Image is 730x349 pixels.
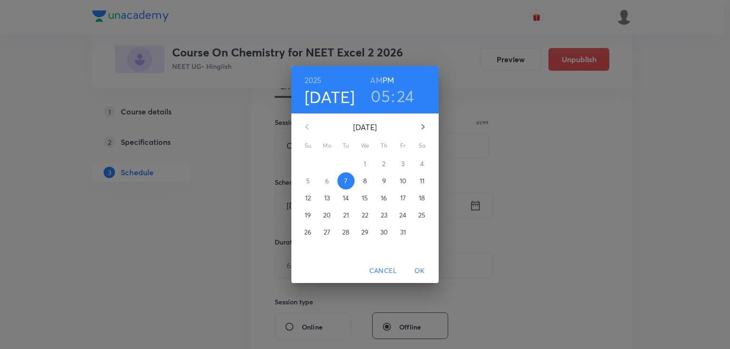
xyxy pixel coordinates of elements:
[419,193,425,203] p: 18
[337,189,355,207] button: 14
[356,207,374,224] button: 22
[383,74,394,87] button: PM
[363,176,367,186] p: 8
[380,227,388,237] p: 30
[400,176,406,186] p: 10
[400,193,406,203] p: 17
[391,86,395,106] h3: :
[399,210,406,220] p: 24
[404,262,435,280] button: OK
[362,210,368,220] p: 22
[413,172,431,189] button: 11
[318,207,336,224] button: 20
[305,74,322,87] button: 2025
[324,227,330,237] p: 27
[337,172,355,189] button: 7
[375,224,393,241] button: 30
[420,176,424,186] p: 11
[397,86,414,106] button: 24
[369,265,397,277] span: Cancel
[375,172,393,189] button: 9
[394,141,412,151] span: Fr
[394,207,412,224] button: 24
[342,227,349,237] p: 28
[299,224,317,241] button: 26
[343,193,349,203] p: 14
[394,224,412,241] button: 31
[299,141,317,151] span: Su
[305,210,311,220] p: 19
[400,227,406,237] p: 31
[356,141,374,151] span: We
[381,193,387,203] p: 16
[370,74,382,87] button: AM
[408,265,431,277] span: OK
[365,262,401,280] button: Cancel
[371,86,390,106] button: 05
[337,224,355,241] button: 28
[381,210,387,220] p: 23
[356,224,374,241] button: 29
[318,122,412,133] p: [DATE]
[343,210,349,220] p: 21
[413,189,431,207] button: 18
[362,193,368,203] p: 15
[413,141,431,151] span: Sa
[318,141,336,151] span: Mo
[337,141,355,151] span: Tu
[382,176,386,186] p: 9
[418,210,425,220] p: 25
[394,172,412,189] button: 10
[394,189,412,207] button: 17
[305,193,311,203] p: 12
[305,87,355,107] button: [DATE]
[337,207,355,224] button: 21
[413,207,431,224] button: 25
[299,207,317,224] button: 19
[299,189,317,207] button: 12
[356,189,374,207] button: 15
[375,207,393,224] button: 23
[356,172,374,189] button: 8
[344,176,347,186] p: 7
[324,193,330,203] p: 13
[375,189,393,207] button: 16
[361,227,368,237] p: 29
[323,210,331,220] p: 20
[304,227,311,237] p: 26
[318,224,336,241] button: 27
[375,141,393,151] span: Th
[318,189,336,207] button: 13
